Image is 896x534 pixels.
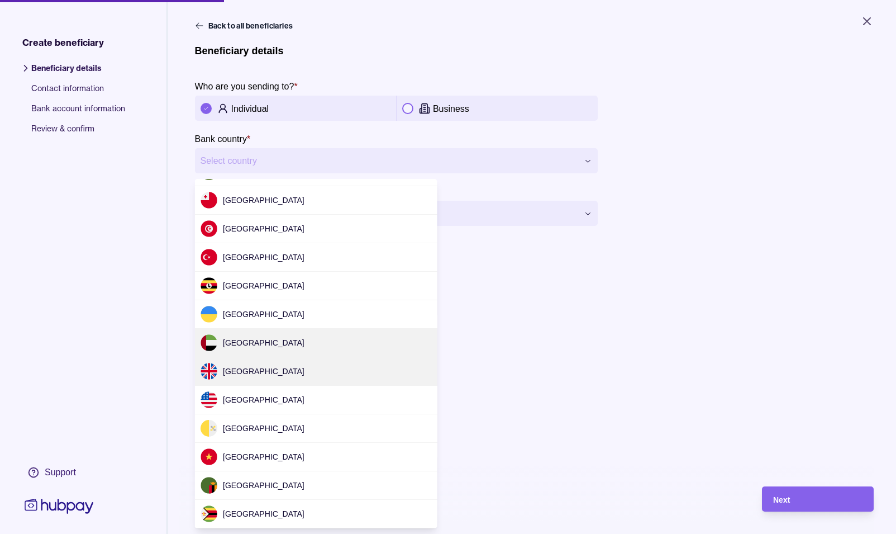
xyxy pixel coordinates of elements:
[773,495,790,504] span: Next
[201,363,217,380] img: gb
[201,477,217,494] img: zm
[223,310,304,319] span: [GEOGRAPHIC_DATA]
[201,448,217,465] img: vn
[223,367,304,376] span: [GEOGRAPHIC_DATA]
[223,481,304,490] span: [GEOGRAPHIC_DATA]
[201,306,217,323] img: ua
[201,220,217,237] img: tn
[223,395,304,404] span: [GEOGRAPHIC_DATA]
[223,196,304,205] span: [GEOGRAPHIC_DATA]
[201,420,217,437] img: va
[201,391,217,408] img: us
[223,253,304,262] span: [GEOGRAPHIC_DATA]
[201,192,217,209] img: to
[223,281,304,290] span: [GEOGRAPHIC_DATA]
[223,452,304,461] span: [GEOGRAPHIC_DATA]
[223,338,304,347] span: [GEOGRAPHIC_DATA]
[201,249,217,266] img: tr
[201,334,217,351] img: ae
[223,509,304,518] span: [GEOGRAPHIC_DATA]
[201,277,217,294] img: ug
[201,505,217,522] img: zw
[223,424,304,433] span: [GEOGRAPHIC_DATA]
[223,224,304,233] span: [GEOGRAPHIC_DATA]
